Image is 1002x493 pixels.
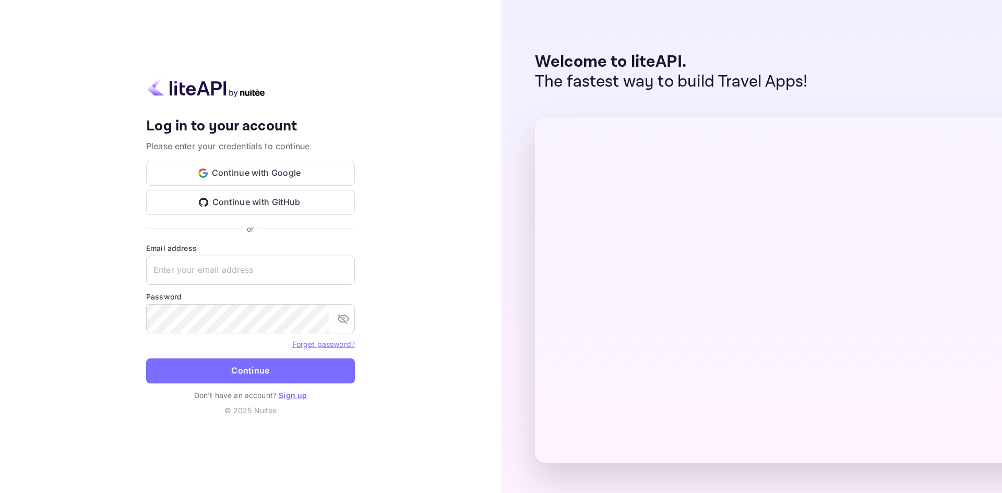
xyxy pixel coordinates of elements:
img: liteapi [146,77,266,98]
p: © 2025 Nuitee [146,405,355,416]
p: Don't have an account? [146,390,355,401]
input: Enter your email address [146,256,355,285]
button: toggle password visibility [333,308,354,329]
a: Forget password? [293,339,355,349]
p: Please enter your credentials to continue [146,140,355,152]
button: Continue with Google [146,161,355,186]
p: Welcome to liteAPI. [535,52,808,72]
label: Email address [146,243,355,254]
button: Continue [146,358,355,383]
a: Forget password? [293,340,355,348]
a: Sign up [279,391,307,400]
h4: Log in to your account [146,117,355,136]
p: The fastest way to build Travel Apps! [535,72,808,92]
p: or [247,223,254,234]
label: Password [146,291,355,302]
button: Continue with GitHub [146,190,355,215]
